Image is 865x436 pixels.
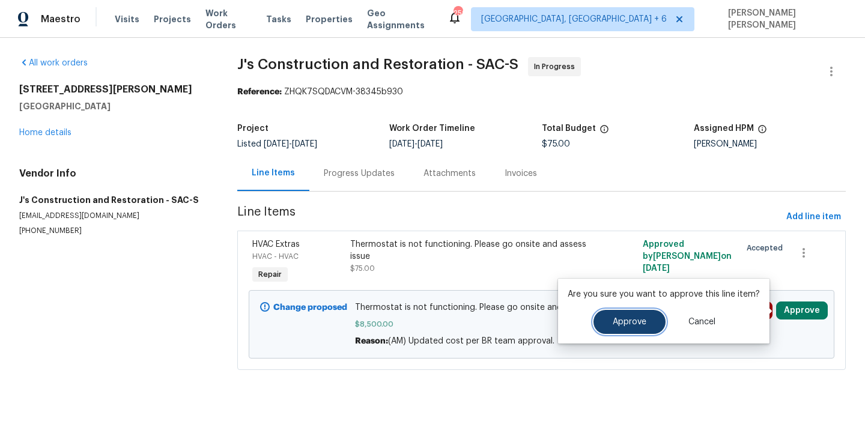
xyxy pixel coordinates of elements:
span: Visits [115,13,139,25]
span: Approved by [PERSON_NAME] on [643,240,732,273]
div: Attachments [423,168,476,180]
span: Repair [253,268,287,280]
p: Are you sure you want to approve this line item? [568,288,760,300]
span: - [389,140,443,148]
span: Approve [613,318,646,327]
b: Change proposed [273,303,347,312]
h5: Project [237,124,269,133]
p: [PHONE_NUMBER] [19,226,208,236]
span: [DATE] [389,140,414,148]
span: $8,500.00 [355,318,727,330]
span: Line Items [237,206,782,228]
a: All work orders [19,59,88,67]
span: Cancel [688,318,715,327]
span: Listed [237,140,317,148]
span: Accepted [747,242,788,254]
h5: Total Budget [542,124,596,133]
button: Add line item [782,206,846,228]
span: [DATE] [643,264,670,273]
span: Properties [306,13,353,25]
span: J's Construction and Restoration - SAC-S [237,57,518,71]
h5: Assigned HPM [694,124,754,133]
span: [DATE] [292,140,317,148]
span: [GEOGRAPHIC_DATA], [GEOGRAPHIC_DATA] + 6 [481,13,667,25]
span: Tasks [266,15,291,23]
span: HVAC Extras [252,240,300,249]
h5: J's Construction and Restoration - SAC-S [19,194,208,206]
span: [PERSON_NAME] [PERSON_NAME] [723,7,847,31]
p: [EMAIL_ADDRESS][DOMAIN_NAME] [19,211,208,221]
div: Progress Updates [324,168,395,180]
span: The hpm assigned to this work order. [757,124,767,140]
span: The total cost of line items that have been proposed by Opendoor. This sum includes line items th... [599,124,609,140]
span: $75.00 [350,265,375,272]
span: Add line item [786,210,841,225]
div: 259 [454,7,462,19]
button: Approve [593,310,666,334]
h2: [STREET_ADDRESS][PERSON_NAME] [19,83,208,95]
div: Invoices [505,168,537,180]
div: [PERSON_NAME] [694,140,846,148]
span: [DATE] [417,140,443,148]
div: Thermostat is not functioning. Please go onsite and assess issue [350,238,587,262]
span: Thermostat is not functioning. Please go onsite and assess issue [355,301,727,313]
span: - [264,140,317,148]
span: Maestro [41,13,80,25]
span: Work Orders [205,7,252,31]
h5: [GEOGRAPHIC_DATA] [19,100,208,112]
button: Approve [776,301,828,319]
span: HVAC - HVAC [252,253,299,260]
a: Home details [19,129,71,137]
button: Cancel [669,310,735,334]
b: Reference: [237,88,282,96]
span: [DATE] [264,140,289,148]
span: Projects [154,13,191,25]
div: ZHQK7SQDACVM-38345b930 [237,86,846,98]
h5: Work Order Timeline [389,124,475,133]
div: Line Items [252,167,295,179]
span: $75.00 [542,140,570,148]
span: Geo Assignments [367,7,433,31]
span: (AM) Updated cost per BR team approval. [388,337,554,345]
span: In Progress [534,61,580,73]
span: Reason: [355,337,388,345]
h4: Vendor Info [19,168,208,180]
